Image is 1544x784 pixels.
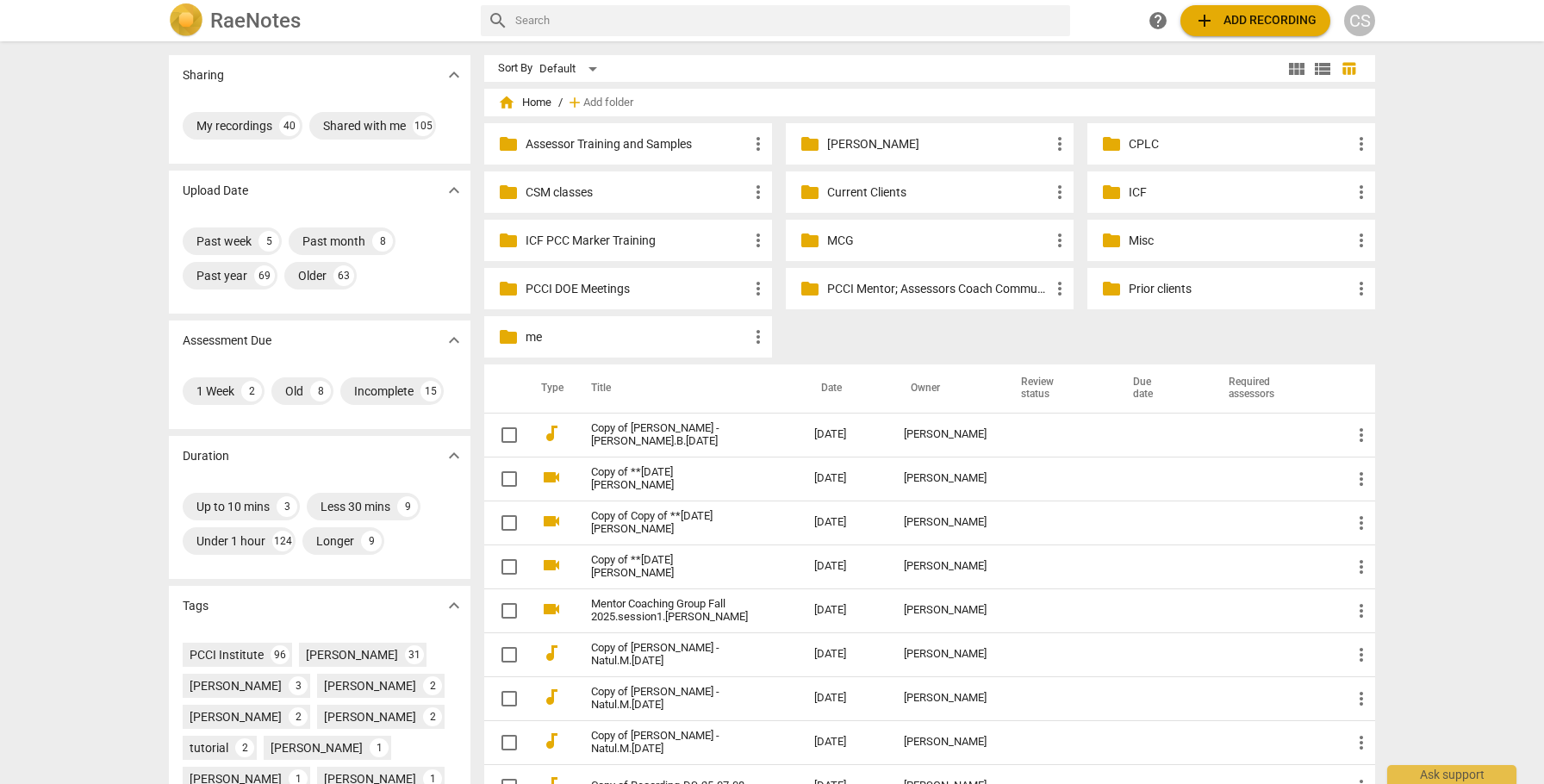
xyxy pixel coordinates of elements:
div: 1 Week [196,383,234,400]
span: Add folder [583,96,633,109]
div: 31 [405,645,424,664]
div: [PERSON_NAME] [190,677,282,694]
div: Ask support [1387,765,1516,784]
button: Show more [441,593,467,619]
div: Old [285,383,303,400]
span: folder [498,182,519,202]
h2: RaeNotes [210,9,301,33]
div: [PERSON_NAME] [904,560,987,573]
div: 63 [333,265,354,286]
td: [DATE] [800,720,890,764]
div: Past month [302,233,365,250]
button: Tile view [1284,56,1310,82]
div: 40 [279,115,300,136]
p: Duration [183,447,229,465]
span: expand_more [444,180,464,201]
span: view_list [1312,59,1333,79]
div: [PERSON_NAME] [904,736,987,749]
div: tutorial [190,739,228,756]
span: more_vert [748,327,769,347]
div: 3 [289,676,308,695]
span: folder [800,182,820,202]
img: Logo [169,3,203,38]
th: Review status [1000,364,1112,413]
span: more_vert [1351,600,1372,621]
div: [PERSON_NAME] [904,516,987,529]
span: videocam [541,467,562,488]
span: audiotrack [541,687,562,707]
p: PCCI DOE Meetings [526,280,748,298]
div: 8 [372,231,393,252]
th: Required assessors [1208,364,1337,413]
span: videocam [541,511,562,532]
span: add [566,94,583,111]
div: Longer [316,532,354,550]
div: 2 [289,707,308,726]
div: [PERSON_NAME] [306,646,398,663]
button: Show more [441,443,467,469]
a: Copy of **[DATE] [PERSON_NAME] [591,466,752,492]
p: PCCI Mentor; Assessors Coach Community [827,280,1049,298]
span: more_vert [748,182,769,202]
div: [PERSON_NAME] [904,692,987,705]
span: Add recording [1194,10,1317,31]
th: Date [800,364,890,413]
span: expand_more [444,65,464,85]
div: 105 [413,115,433,136]
span: more_vert [1351,557,1372,577]
p: Assessor Training and Samples [526,135,748,153]
span: more_vert [1049,182,1070,202]
span: folder [1101,230,1122,251]
a: Help [1142,5,1174,36]
p: Becket-McInroy [827,135,1049,153]
div: [PERSON_NAME] [324,708,416,725]
span: more_vert [1049,134,1070,154]
span: view_module [1286,59,1307,79]
div: [PERSON_NAME] [324,677,416,694]
span: more_vert [1351,230,1372,251]
th: Owner [890,364,1000,413]
p: ICF PCC Marker Training [526,232,748,250]
span: more_vert [1049,230,1070,251]
div: 3 [277,496,297,517]
button: CS [1344,5,1375,36]
p: MCG [827,232,1049,250]
span: audiotrack [541,731,562,751]
div: 2 [241,381,262,401]
a: Copy of [PERSON_NAME] - Natul.M.[DATE] [591,730,752,756]
span: folder [1101,182,1122,202]
p: Sharing [183,66,224,84]
div: [PERSON_NAME] [904,472,987,485]
td: [DATE] [800,588,890,632]
span: more_vert [1351,644,1372,665]
span: folder [498,278,519,299]
div: Past week [196,233,252,250]
span: more_vert [748,134,769,154]
p: Current Clients [827,184,1049,202]
span: more_vert [1351,278,1372,299]
span: videocam [541,599,562,619]
span: audiotrack [541,643,562,663]
p: Upload Date [183,182,248,200]
td: [DATE] [800,544,890,588]
p: CPLC [1129,135,1351,153]
a: Copy of **[DATE] [PERSON_NAME] [591,554,752,580]
span: add [1194,10,1215,31]
span: more_vert [1351,182,1372,202]
span: more_vert [1351,425,1372,445]
div: [PERSON_NAME] [904,428,987,441]
button: Table view [1335,56,1361,82]
div: Less 30 mins [321,498,390,515]
span: folder [1101,134,1122,154]
p: Prior clients [1129,280,1351,298]
div: 2 [423,707,442,726]
div: Older [298,267,327,284]
p: Misc [1129,232,1351,250]
span: expand_more [444,445,464,466]
p: Assessment Due [183,332,271,350]
a: Copy of [PERSON_NAME] - Natul.M.[DATE] [591,686,752,712]
div: 9 [361,531,382,551]
p: ICF [1129,184,1351,202]
span: folder [498,134,519,154]
span: audiotrack [541,423,562,444]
